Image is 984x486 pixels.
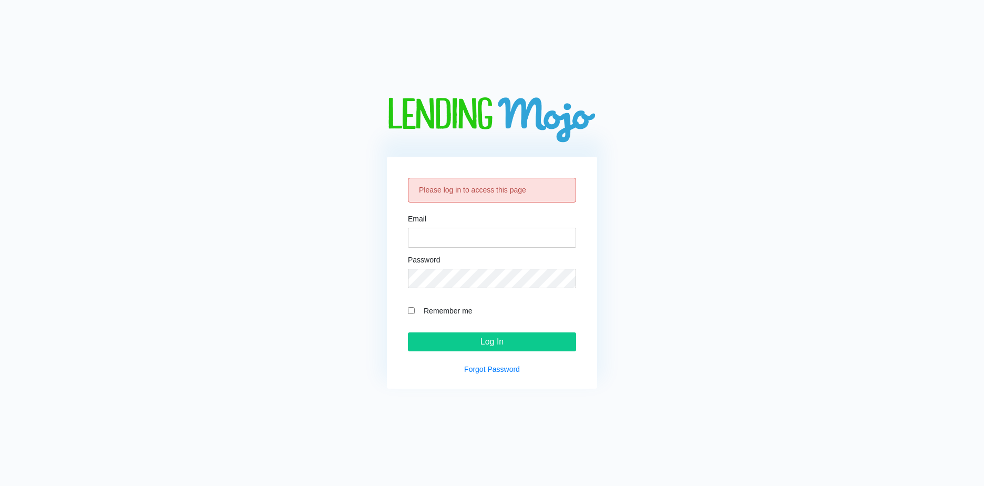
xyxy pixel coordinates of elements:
[408,215,426,222] label: Email
[418,305,576,317] label: Remember me
[408,178,576,202] div: Please log in to access this page
[408,256,440,264] label: Password
[464,365,520,373] a: Forgot Password
[387,97,597,144] img: logo-big.png
[408,332,576,351] input: Log In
